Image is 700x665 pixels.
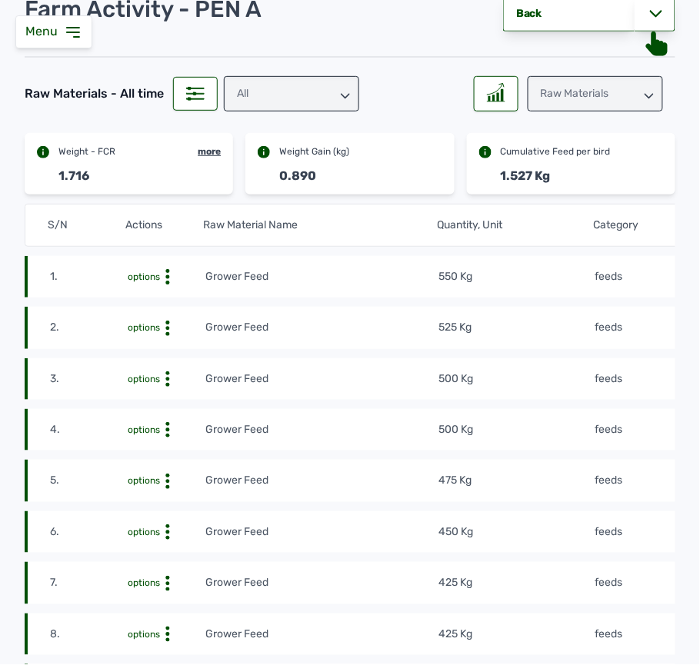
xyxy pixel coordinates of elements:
[128,322,160,333] span: options
[205,524,438,540] td: Grower Feed
[438,421,594,438] td: 500 Kg
[205,268,438,285] td: Grower Feed
[128,374,160,384] span: options
[49,371,127,387] td: 3.
[205,472,438,489] td: Grower Feed
[205,574,438,591] td: Grower Feed
[438,319,594,336] td: 525 Kg
[198,145,221,158] div: more
[25,85,164,103] div: Raw Materials - All time
[205,626,438,643] td: Grower Feed
[437,217,593,234] th: Quantity, Unit
[47,217,125,234] th: S/N
[528,76,663,111] div: Raw Materials
[49,268,127,285] td: 1.
[501,167,551,185] div: 1.527 Kg
[438,268,594,285] td: 550 Kg
[25,24,82,38] a: Menu
[438,472,594,489] td: 475 Kg
[58,167,89,185] div: 1.716
[128,271,160,282] span: options
[49,319,127,336] td: 2.
[438,371,594,387] td: 500 Kg
[438,626,594,643] td: 425 Kg
[128,424,160,435] span: options
[49,472,127,489] td: 5.
[58,145,115,158] div: Weight - FCR
[438,574,594,591] td: 425 Kg
[128,629,160,640] span: options
[224,76,359,111] div: All
[125,217,202,234] th: Actions
[128,475,160,486] span: options
[501,145,611,158] div: Cumulative Feed per bird
[279,167,316,185] div: 0.890
[49,626,127,643] td: 8.
[279,145,349,158] div: Weight Gain (kg)
[205,371,438,387] td: Grower Feed
[205,319,438,336] td: Grower Feed
[25,24,64,38] span: Menu
[438,524,594,540] td: 450 Kg
[203,217,437,234] th: Raw Material Name
[205,421,438,438] td: Grower Feed
[49,524,127,540] td: 6.
[128,527,160,537] span: options
[49,574,127,591] td: 7.
[128,577,160,588] span: options
[49,421,127,438] td: 4.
